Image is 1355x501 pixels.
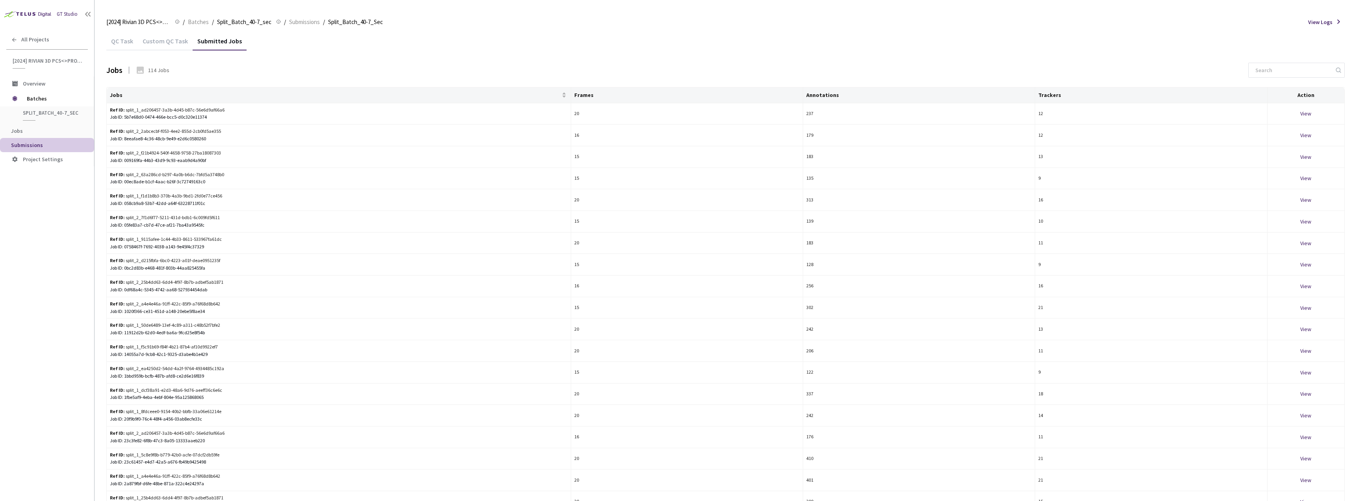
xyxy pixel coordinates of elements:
div: Job ID: 1fbe5af9-4eba-4ebf-804e-95a125868065 [110,394,568,401]
span: Split_Batch_40-7_Sec [328,17,383,27]
div: Job ID: 5b7e68d0-0474-466e-bcc5-d0c320e11374 [110,114,568,121]
div: split_2_7f1d6f77-5211-431d-bdb1-6c009fd5f611 [110,214,246,222]
td: 18 [1035,384,1267,405]
div: split_1_ad206457-3a3b-4d45-b87c-56e6d9af66a6 [110,106,246,114]
b: Ref ID: [110,236,125,242]
div: View [1271,304,1341,312]
span: Split_Batch_40-7_sec [217,17,271,27]
td: 13 [1035,146,1267,168]
td: 176 [803,427,1035,448]
b: Ref ID: [110,257,125,263]
div: split_1_5c8e9f8b-b779-42b0-acfe-07dcf2db59fe [110,451,246,459]
div: View [1271,389,1341,398]
span: Submissions [289,17,320,27]
div: split_2_a4e4e46a-91ff-422c-85f9-a76f68d8b642 [110,300,246,308]
div: View [1271,454,1341,463]
b: Ref ID: [110,495,125,501]
div: 114 Jobs [148,66,169,74]
li: / [323,17,325,27]
td: 16 [571,125,803,146]
td: 20 [571,469,803,491]
span: Split_Batch_40-7_sec [23,110,81,116]
td: 15 [571,146,803,168]
td: 20 [571,405,803,427]
a: Batches [186,17,210,26]
b: Ref ID: [110,430,125,436]
td: 21 [1035,448,1267,470]
span: View Logs [1308,18,1333,26]
th: Trackers [1035,88,1267,103]
th: Jobs [107,88,571,103]
td: 313 [803,189,1035,211]
div: View [1271,476,1341,484]
div: Job ID: 11912d2b-62d0-4edf-ba6a-9fcd25e8f54b [110,329,568,337]
b: Ref ID: [110,171,125,177]
div: split_2_ad206457-3a3b-4d45-b87c-56e6d9af66a6 [110,430,246,437]
div: Job ID: 1bbd959b-bcfb-487b-afd8-ce2d6e16f839 [110,372,568,380]
td: 12 [1035,103,1267,125]
th: Frames [571,88,803,103]
td: 20 [571,340,803,362]
div: Job ID: 0bc2d83b-e468-481f-803b-44aa825455fa [110,264,568,272]
b: Ref ID: [110,344,125,350]
td: 11 [1035,233,1267,254]
span: Project Settings [23,156,63,163]
div: View [1271,346,1341,355]
div: View [1271,433,1341,441]
div: View [1271,153,1341,161]
td: 179 [803,125,1035,146]
div: View [1271,174,1341,183]
b: Ref ID: [110,128,125,134]
a: Submissions [288,17,321,26]
b: Ref ID: [110,408,125,414]
div: split_1_dcf38a91-e2d3-48a6-9d76-aeeff36c6e6c [110,387,246,394]
div: split_2_25b4dd63-6dd4-4f97-8b7b-adbef5ab1871 [110,279,246,286]
div: QC Task [106,37,138,50]
span: All Projects [21,36,49,43]
td: 16 [1035,189,1267,211]
td: 20 [571,448,803,470]
span: Jobs [11,127,23,134]
span: Submissions [11,142,43,149]
span: [2024] Rivian 3D PCS<>Production [106,17,170,27]
td: 15 [571,362,803,384]
div: Job ID: 8eeafae8-4c36-48cb-9e49-e2d6c0580260 [110,135,568,143]
div: Job ID: 14055a7d-9cb8-42c1-9325-d3abe4b1e429 [110,351,568,358]
td: 242 [803,318,1035,340]
td: 401 [803,469,1035,491]
div: Job ID: 20f9b9f0-76c4-48f4-a456-03ab8ecfe33c [110,415,568,423]
b: Ref ID: [110,214,125,220]
div: View [1271,109,1341,118]
span: Jobs [110,92,560,98]
td: 16 [571,427,803,448]
b: Ref ID: [110,387,125,393]
td: 11 [1035,340,1267,362]
td: 21 [1035,297,1267,319]
b: Ref ID: [110,279,125,285]
td: 11 [1035,427,1267,448]
li: / [284,17,286,27]
td: 20 [571,189,803,211]
div: View [1271,411,1341,420]
td: 15 [571,168,803,190]
td: 20 [571,103,803,125]
td: 13 [1035,318,1267,340]
td: 139 [803,211,1035,233]
td: 135 [803,168,1035,190]
div: split_2_ea4250d2-54dd-4a2f-9764-4934485c192a [110,365,246,372]
b: Ref ID: [110,301,125,307]
td: 410 [803,448,1035,470]
div: Job ID: 05fe83a7-cb7d-47ce-af21-7ba43a9545fc [110,222,568,229]
div: split_1_f1d1b8b3-370b-4a3b-9bd1-2fd0e77ce456 [110,192,246,200]
td: 16 [1035,276,1267,297]
td: 12 [1035,125,1267,146]
input: Search [1251,63,1335,77]
td: 20 [571,233,803,254]
div: Job ID: 0758467f-7692-4038-a143-9e45f4c37329 [110,243,568,251]
div: split_2_f21b4924-540f-4658-9758-27ba18087303 [110,149,246,157]
b: Ref ID: [110,473,125,479]
td: 15 [571,254,803,276]
b: Ref ID: [110,452,125,458]
td: 242 [803,405,1035,427]
td: 20 [571,384,803,405]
